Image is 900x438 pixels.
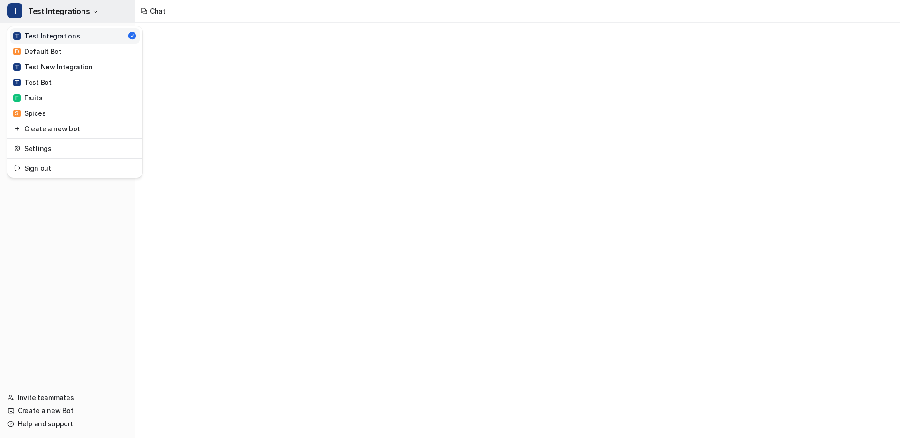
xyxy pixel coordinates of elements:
[13,62,92,72] div: Test New Integration
[13,77,52,87] div: Test Bot
[14,124,21,134] img: reset
[13,48,21,55] span: D
[13,46,61,56] div: Default Bot
[13,93,42,103] div: Fruits
[14,143,21,153] img: reset
[7,3,22,18] span: T
[13,32,21,40] span: T
[14,163,21,173] img: reset
[13,63,21,71] span: T
[13,79,21,86] span: T
[13,94,21,102] span: F
[10,121,140,136] a: Create a new bot
[13,110,21,117] span: S
[10,160,140,176] a: Sign out
[13,31,80,41] div: Test Integrations
[28,5,90,18] span: Test Integrations
[13,108,45,118] div: Spices
[10,141,140,156] a: Settings
[7,26,142,178] div: TTest Integrations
